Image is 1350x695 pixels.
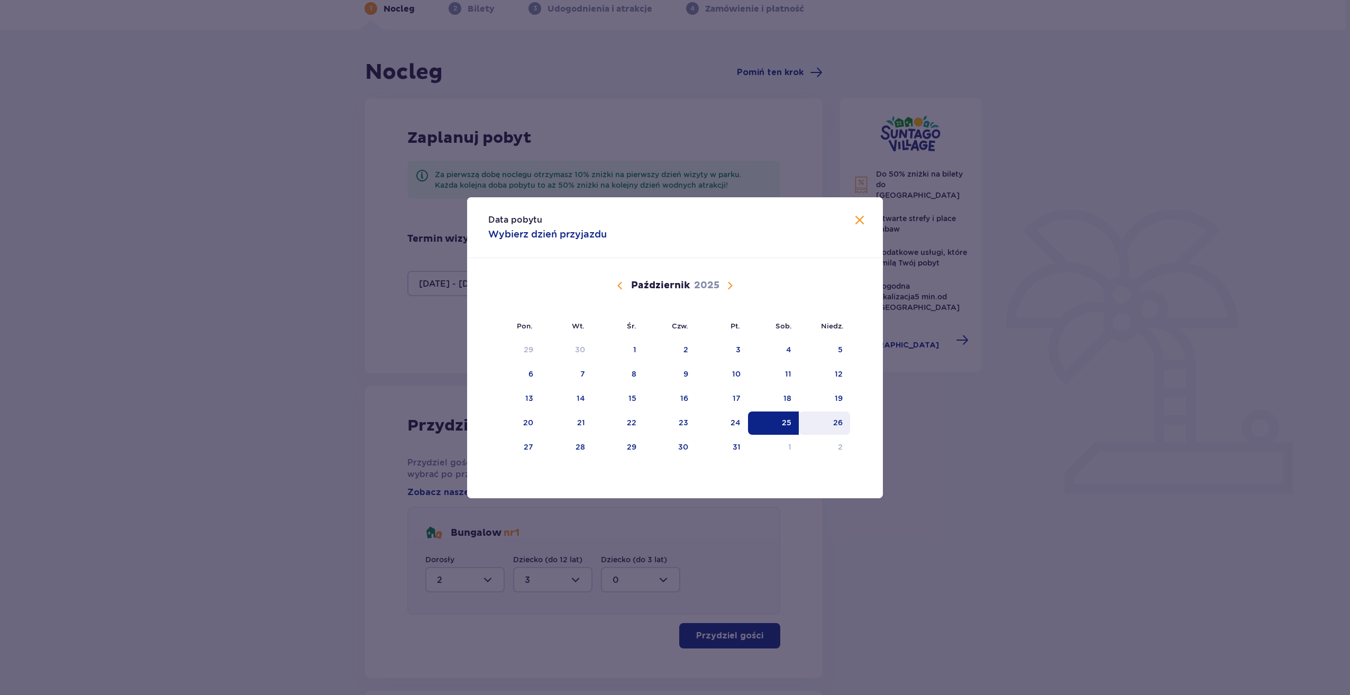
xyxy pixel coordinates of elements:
p: Październik [631,279,690,292]
td: Choose niedziela, 5 października 2025 as your check-out date. It’s available. [799,339,850,362]
td: Choose wtorek, 7 października 2025 as your check-out date. It’s available. [541,363,593,386]
div: 7 [580,369,585,379]
td: Choose sobota, 11 października 2025 as your check-out date. It’s available. [748,363,799,386]
td: Choose środa, 8 października 2025 as your check-out date. It’s available. [592,363,644,386]
td: Choose czwartek, 2 października 2025 as your check-out date. It’s available. [644,339,696,362]
div: 29 [524,344,533,355]
td: Choose piątek, 10 października 2025 as your check-out date. It’s available. [696,363,748,386]
td: Choose piątek, 3 października 2025 as your check-out date. It’s available. [696,339,748,362]
div: Calendar [467,258,883,477]
div: 10 [732,369,741,379]
small: Pon. [517,322,533,330]
td: Choose czwartek, 9 października 2025 as your check-out date. It’s available. [644,363,696,386]
td: Choose poniedziałek, 6 października 2025 as your check-out date. It’s available. [488,363,541,386]
td: Choose niedziela, 12 października 2025 as your check-out date. It’s available. [799,363,850,386]
p: 2025 [694,279,719,292]
div: 11 [785,369,791,379]
td: Choose środa, 1 października 2025 as your check-out date. It’s available. [592,339,644,362]
small: Pt. [731,322,740,330]
small: Śr. [627,322,636,330]
td: Choose poniedziałek, 29 września 2025 as your check-out date. It’s available. [488,339,541,362]
small: Sob. [776,322,792,330]
td: Choose sobota, 4 października 2025 as your check-out date. It’s available. [748,339,799,362]
div: 1 [633,344,636,355]
div: 8 [632,369,636,379]
p: Data pobytu [488,214,542,226]
td: Choose wtorek, 30 września 2025 as your check-out date. It’s available. [541,339,593,362]
small: Niedz. [821,322,844,330]
small: Wt. [572,322,585,330]
small: Czw. [672,322,688,330]
p: Wybierz dzień przyjazdu [488,228,607,241]
div: 9 [683,369,688,379]
div: 2 [683,344,688,355]
div: 30 [575,344,585,355]
div: 4 [786,344,791,355]
div: 6 [528,369,533,379]
div: 3 [736,344,741,355]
